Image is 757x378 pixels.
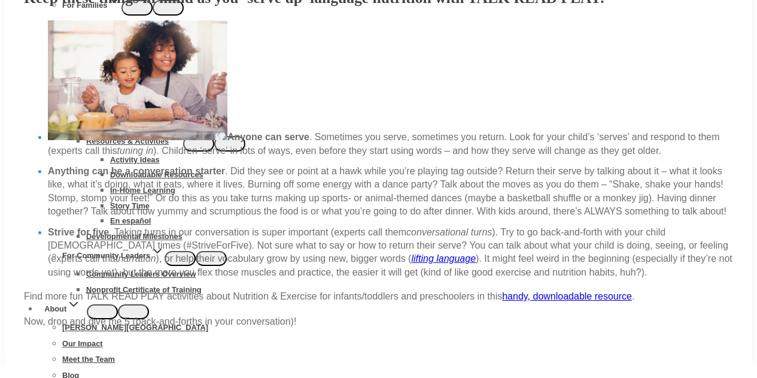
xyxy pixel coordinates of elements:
a: En español [110,213,151,228]
b: Strive for five [48,227,109,237]
span: For Families [62,1,121,10]
span: . Did they see or point at a hawk while you’re playing tag outside? Return their serve by talking... [48,166,726,216]
a: Meet the Team [62,352,115,367]
span: . Taking turns in our conversation is super important (experts call them [109,227,406,237]
button: Child menu of About [87,304,118,320]
span: ). It might feel weird in the beginning (especially if they’re not using words yet), but the more... [48,253,732,277]
b: Anyone can serve [48,132,309,142]
a: Activity Ideas [110,152,160,167]
span: ). Try to go back-and-forth with your child [DEMOGRAPHIC_DATA] times (#StriveForFive). Not sure w... [48,227,728,264]
a: Nonprofit Certificate of Training [86,282,202,297]
span: ), or help their vocabulary grow by using new, bigger words ( [156,253,412,264]
span: tuning in [117,146,154,156]
span: About [44,304,81,313]
a: lifting language [411,253,476,264]
span: . Sometimes you serve, sometimes you return. Look for your child’s ‘serves’ and respond to them (... [48,132,720,155]
span: conversational turns [406,227,492,237]
button: Child menu of About [118,304,149,320]
span: Now, drop and give me 5 (back-and-forths in your conversation)! [24,316,296,326]
a: handy, downloadable resource [502,291,632,301]
span: ). Children ‘serve’ in lots of ways, even before they start using words – and how they serve will... [153,146,661,156]
span: Find more fun TALK READ PLAY activities about Nutrition & Exercise for infants/toddlers and presc... [24,291,634,301]
b: Anything can be a conversation starter [48,166,225,176]
span: narration [118,253,156,264]
a: Families Overview [86,16,153,31]
a: Our Impact [62,336,103,351]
